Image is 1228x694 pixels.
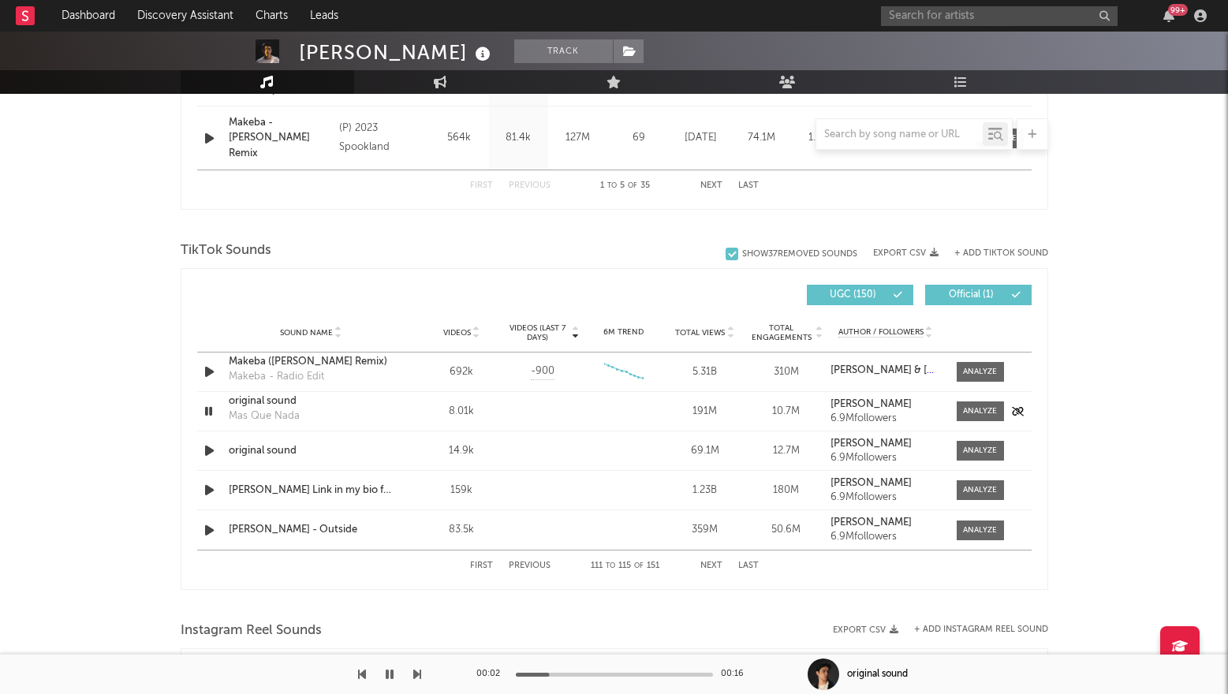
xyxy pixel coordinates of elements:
div: 69.1M [668,443,741,459]
div: [PERSON_NAME] [299,39,495,65]
strong: [PERSON_NAME] & [DEMOGRAPHIC_DATA] Music [830,365,1069,375]
button: First [470,181,493,190]
div: 50.6M [749,522,823,538]
div: 00:02 [476,665,508,684]
div: Makeba - Radio Edit [229,369,324,385]
button: Previous [509,562,551,570]
strong: [PERSON_NAME] [830,478,912,488]
div: 6.9M followers [830,532,940,543]
div: Mas Que Nada [229,409,300,424]
input: Search for artists [881,6,1118,26]
button: First [470,562,493,570]
button: + Add TikTok Sound [939,249,1048,258]
div: 6.9M followers [830,413,940,424]
span: Videos [443,328,471,338]
div: Show 37 Removed Sounds [742,249,857,259]
span: Total Views [675,328,725,338]
div: 6.9M followers [830,453,940,464]
button: Next [700,181,722,190]
span: UGC ( 150 ) [817,290,890,300]
span: Total Engagements [749,323,813,342]
span: Official ( 1 ) [935,290,1008,300]
button: Previous [509,181,551,190]
div: 180M [749,483,823,498]
div: 99 + [1168,4,1188,16]
div: 14.9k [425,443,498,459]
div: 6.9M followers [830,492,940,503]
a: original sound [229,443,394,459]
a: [PERSON_NAME] & [DEMOGRAPHIC_DATA] Music [830,365,940,376]
span: Sound Name [280,328,333,338]
div: 159k [425,483,498,498]
span: Instagram Reel Sounds [181,621,322,640]
div: 359M [668,522,741,538]
button: Export CSV [833,625,898,635]
a: [PERSON_NAME] - Outside [229,522,394,538]
span: TikTok Sounds [181,241,271,260]
button: Last [738,562,759,570]
button: Official(1) [925,285,1032,305]
button: 99+ [1163,9,1174,22]
button: + Add TikTok Sound [954,249,1048,258]
input: Search by song name or URL [816,129,983,141]
div: 6M Trend [587,326,660,338]
a: Makeba - [PERSON_NAME] Remix [229,115,332,162]
div: 191M [668,404,741,420]
a: [PERSON_NAME] [830,517,940,528]
div: 1.23B [668,483,741,498]
a: [PERSON_NAME] [830,438,940,450]
strong: [PERSON_NAME] [830,517,912,528]
span: -900 [531,364,554,379]
span: of [634,562,644,569]
a: original sound [229,394,394,409]
div: original sound [847,667,908,681]
a: [PERSON_NAME] Link in my bio for full remix [229,483,394,498]
div: 8.01k [425,404,498,420]
button: Last [738,181,759,190]
button: + Add Instagram Reel Sound [914,625,1048,634]
div: 12.7M [749,443,823,459]
div: 1 5 35 [582,177,669,196]
span: of [628,182,637,189]
div: 692k [425,364,498,380]
a: [PERSON_NAME] [830,399,940,410]
strong: [PERSON_NAME] [830,438,912,449]
div: 00:16 [721,665,752,684]
span: to [606,562,615,569]
button: Track [514,39,613,63]
div: 310M [749,364,823,380]
div: 111 115 151 [582,557,669,576]
span: Videos (last 7 days) [506,323,569,342]
div: + Add Instagram Reel Sound [898,625,1048,634]
span: to [607,182,617,189]
strong: [PERSON_NAME] [830,399,912,409]
div: 83.5k [425,522,498,538]
a: [PERSON_NAME] [830,478,940,489]
button: Next [700,562,722,570]
div: 10.7M [749,404,823,420]
button: UGC(150) [807,285,913,305]
a: Makeba ([PERSON_NAME] Remix) [229,354,394,370]
button: Export CSV [873,248,939,258]
div: 5.31B [668,364,741,380]
span: Author / Followers [838,327,924,338]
